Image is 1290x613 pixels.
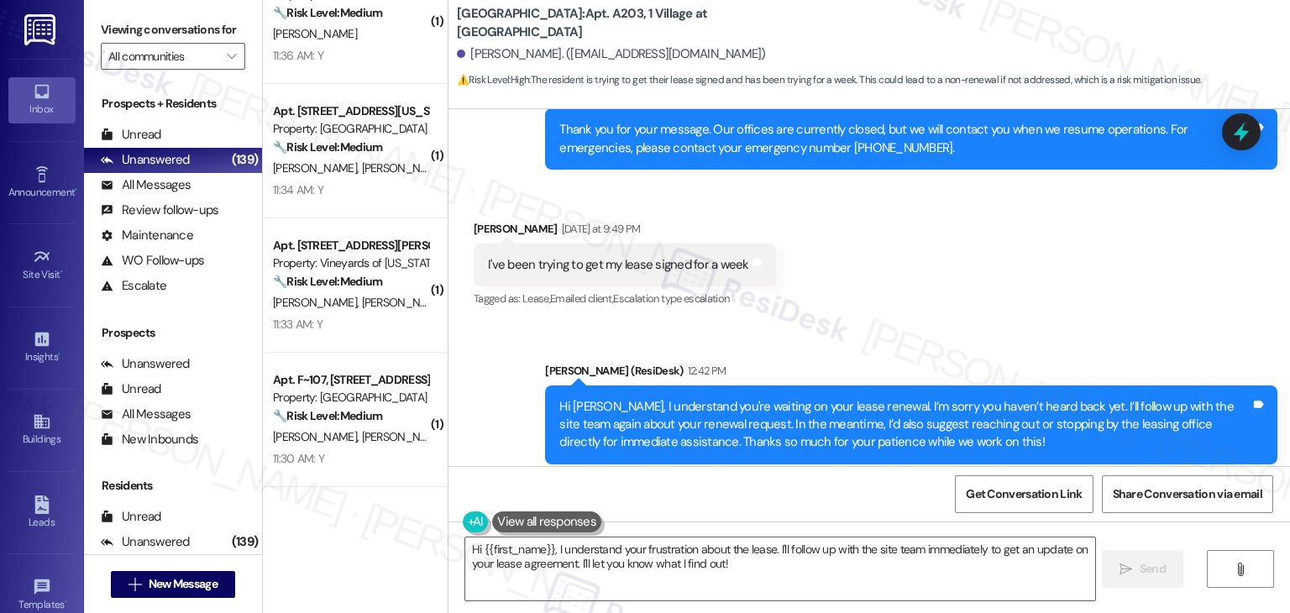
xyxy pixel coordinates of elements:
[273,451,324,466] div: 11:30 AM: Y
[84,95,262,113] div: Prospects + Residents
[227,50,236,63] i: 
[273,389,428,406] div: Property: [GEOGRAPHIC_DATA]
[559,121,1251,157] div: Thank you for your message. Our offices are currently closed, but we will contact you when we res...
[488,256,749,274] div: I've been trying to get my lease signed for a week
[457,5,793,41] b: [GEOGRAPHIC_DATA]: Apt. A203, 1 Village at [GEOGRAPHIC_DATA]
[558,220,641,238] div: [DATE] at 9:49 PM
[101,277,166,295] div: Escalate
[273,317,322,332] div: 11:33 AM: Y
[273,5,382,20] strong: 🔧 Risk Level: Medium
[65,596,67,608] span: •
[228,529,262,555] div: (139)
[1140,560,1166,578] span: Send
[24,14,59,45] img: ResiDesk Logo
[966,485,1082,503] span: Get Conversation Link
[8,407,76,453] a: Buildings
[273,371,428,389] div: Apt. F~107, [STREET_ADDRESS]
[8,325,76,370] a: Insights •
[149,575,218,593] span: New Message
[273,26,357,41] span: [PERSON_NAME]
[1234,563,1246,576] i: 
[474,286,776,311] div: Tagged as:
[273,429,362,444] span: [PERSON_NAME]
[273,120,428,138] div: Property: [GEOGRAPHIC_DATA]
[684,362,726,380] div: 12:42 PM
[228,147,262,173] div: (139)
[545,362,1277,385] div: [PERSON_NAME] (ResiDesk)
[273,182,323,197] div: 11:34 AM: Y
[273,48,323,63] div: 11:36 AM: Y
[273,274,382,289] strong: 🔧 Risk Level: Medium
[1120,563,1132,576] i: 
[273,295,362,310] span: [PERSON_NAME]
[362,295,446,310] span: [PERSON_NAME]
[84,324,262,342] div: Prospects
[101,252,204,270] div: WO Follow-ups
[273,237,428,254] div: Apt. [STREET_ADDRESS][PERSON_NAME]
[465,537,1094,600] textarea: Hi {{first_name}}, I understand your frustration about the lease. I'll follow up with the site te...
[101,380,161,398] div: Unread
[273,102,428,120] div: Apt. [STREET_ADDRESS][US_STATE]
[101,355,190,373] div: Unanswered
[1113,485,1262,503] span: Share Conversation via email
[457,73,529,86] strong: ⚠️ Risk Level: High
[474,220,776,244] div: [PERSON_NAME]
[545,464,1277,489] div: Tagged as:
[101,431,198,448] div: New Inbounds
[8,77,76,123] a: Inbox
[75,184,77,196] span: •
[101,126,161,144] div: Unread
[273,408,382,423] strong: 🔧 Risk Level: Medium
[457,71,1202,89] span: : The resident is trying to get their lease signed and has been trying for a week. This could lea...
[128,578,141,591] i: 
[559,398,1251,452] div: Hi [PERSON_NAME], I understand you're waiting on your lease renewal. I’m sorry you haven’t heard ...
[101,508,161,526] div: Unread
[613,291,729,306] span: Escalation type escalation
[101,227,193,244] div: Maintenance
[101,151,190,169] div: Unanswered
[550,291,613,306] span: Emailed client ,
[955,475,1093,513] button: Get Conversation Link
[101,176,191,194] div: All Messages
[58,348,60,360] span: •
[362,429,446,444] span: [PERSON_NAME]
[273,160,362,176] span: [PERSON_NAME]
[273,139,382,155] strong: 🔧 Risk Level: Medium
[1102,550,1183,588] button: Send
[101,406,191,423] div: All Messages
[101,17,245,43] label: Viewing conversations for
[84,477,262,495] div: Residents
[522,291,550,306] span: Lease ,
[8,243,76,288] a: Site Visit •
[457,45,766,63] div: [PERSON_NAME]. ([EMAIL_ADDRESS][DOMAIN_NAME])
[362,160,446,176] span: [PERSON_NAME]
[273,254,428,272] div: Property: Vineyards of [US_STATE][GEOGRAPHIC_DATA]
[108,43,218,70] input: All communities
[101,533,190,551] div: Unanswered
[111,571,235,598] button: New Message
[1102,475,1273,513] button: Share Conversation via email
[101,202,218,219] div: Review follow-ups
[8,490,76,536] a: Leads
[60,266,63,278] span: •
